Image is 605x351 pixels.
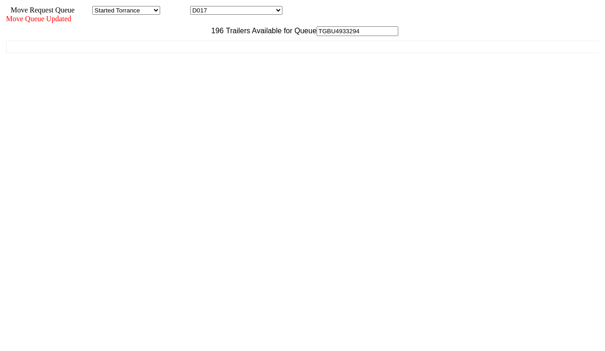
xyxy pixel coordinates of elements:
span: Location [162,6,188,14]
span: 196 [207,27,224,35]
input: Filter Available Trailers [317,26,398,36]
span: Move Request Queue [6,6,75,14]
span: Area [76,6,90,14]
span: Move Queue Updated [6,15,71,23]
span: Trailers Available for Queue [224,27,317,35]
